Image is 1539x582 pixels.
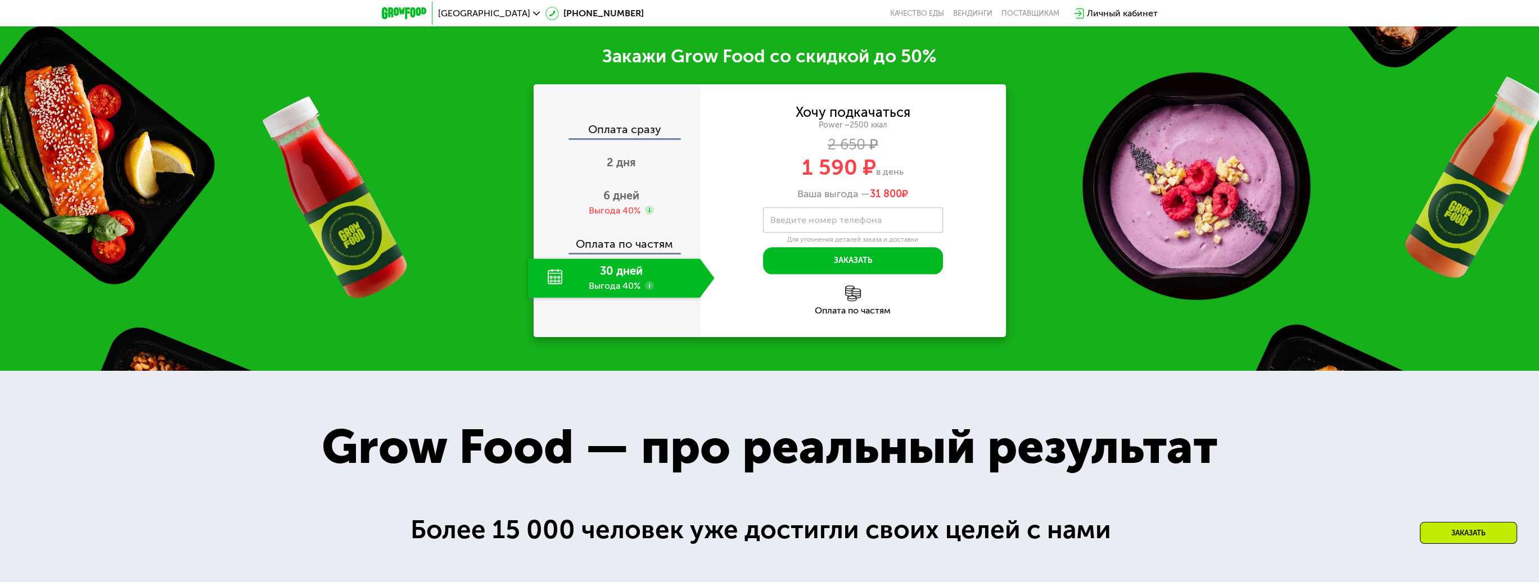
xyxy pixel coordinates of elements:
a: [PHONE_NUMBER] [545,7,644,20]
div: Power ~2500 ккал [700,120,1006,130]
img: l6xcnZfty9opOoJh.png [845,285,861,301]
label: Введите номер телефона [770,217,882,223]
div: Хочу подкачаться [796,106,910,119]
div: Для уточнения деталей заказа и доставки [763,235,943,244]
span: 1 590 ₽ [802,154,876,180]
div: Оплата по частям [535,227,700,253]
button: Заказать [763,247,943,274]
div: Личный кабинет [1087,7,1158,20]
div: Оплата сразу [535,124,700,138]
div: поставщикам [1001,9,1059,18]
div: Ваша выгода — [700,188,1006,201]
div: 2 650 ₽ [700,139,1006,151]
a: Вендинги [953,9,992,18]
span: в день [876,166,904,177]
div: Более 15 000 человек уже достигли своих целей с нами [410,510,1129,550]
span: 2 дня [607,156,636,169]
div: Заказать [1420,522,1517,544]
div: Grow Food — про реальный результат [285,411,1254,484]
span: 31 800 [870,188,902,200]
span: [GEOGRAPHIC_DATA] [438,9,530,18]
span: ₽ [870,188,908,201]
a: Качество еды [890,9,944,18]
div: Оплата по частям [700,306,1006,315]
span: 6 дней [603,189,639,202]
div: Выгода 40% [589,204,640,217]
